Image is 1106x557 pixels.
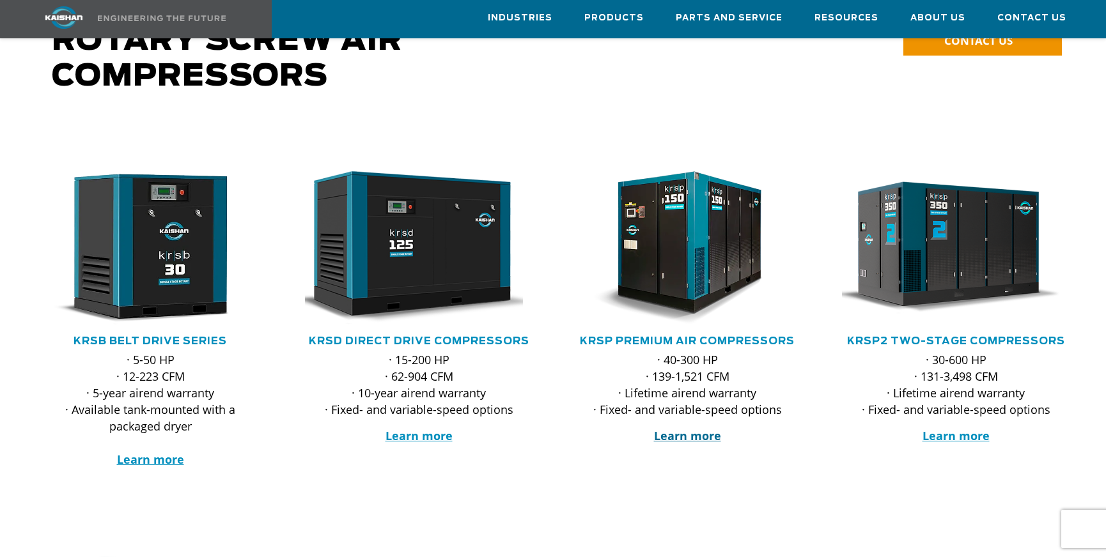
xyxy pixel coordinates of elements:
[847,336,1065,346] a: KRSP2 Two-Stage Compressors
[584,11,644,26] span: Products
[74,336,227,346] a: KRSB Belt Drive Series
[309,336,529,346] a: KRSD Direct Drive Compressors
[16,6,112,29] img: kaishan logo
[386,428,453,443] a: Learn more
[584,1,644,35] a: Products
[36,171,264,324] div: krsb30
[488,1,552,35] a: Industries
[27,171,254,324] img: krsb30
[654,428,721,443] a: Learn more
[997,1,1066,35] a: Contact Us
[910,1,965,35] a: About Us
[488,11,552,26] span: Industries
[676,11,783,26] span: Parts and Service
[997,11,1066,26] span: Contact Us
[117,452,184,467] a: Learn more
[910,11,965,26] span: About Us
[36,351,264,468] p: · 5-50 HP · 12-223 CFM · 5-year airend warranty · Available tank-mounted with a packaged dryer
[580,336,795,346] a: KRSP Premium Air Compressors
[842,171,1070,324] div: krsp350
[573,171,801,324] div: krsp150
[903,27,1062,56] a: CONTACT US
[305,171,533,324] div: krsd125
[98,15,226,21] img: Engineering the future
[305,351,533,418] p: · 15-200 HP · 62-904 CFM · 10-year airend warranty · Fixed- and variable-speed options
[573,351,801,418] p: · 40-300 HP · 139-1,521 CFM · Lifetime airend warranty · Fixed- and variable-speed options
[842,351,1070,418] p: · 30-600 HP · 131-3,498 CFM · Lifetime airend warranty · Fixed- and variable-speed options
[564,171,791,324] img: krsp150
[923,428,990,443] a: Learn more
[676,1,783,35] a: Parts and Service
[814,11,878,26] span: Resources
[295,171,523,324] img: krsd125
[814,1,878,35] a: Resources
[832,171,1060,324] img: krsp350
[944,33,1013,48] span: CONTACT US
